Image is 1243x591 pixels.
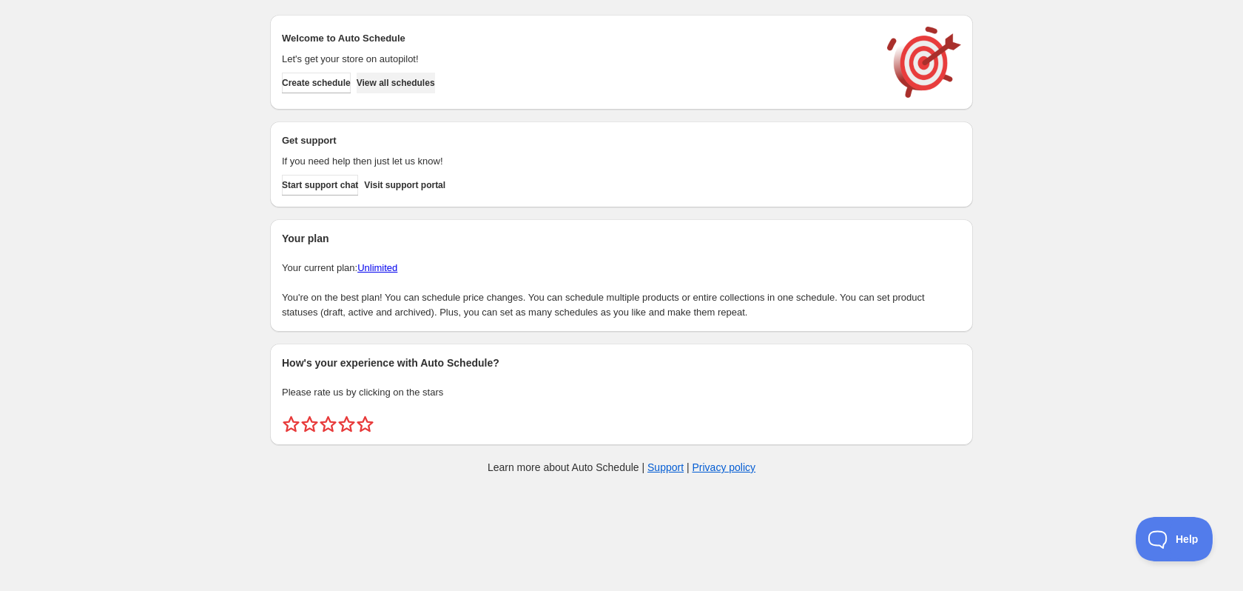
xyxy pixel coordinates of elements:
[282,261,961,276] p: Your current plan:
[282,231,961,246] h2: Your plan
[357,262,397,273] a: Unlimited
[282,385,961,400] p: Please rate us by clicking on the stars
[282,355,961,370] h2: How's your experience with Auto Schedule?
[282,73,351,93] button: Create schedule
[488,460,755,475] p: Learn more about Auto Schedule | |
[282,77,351,89] span: Create schedule
[282,31,872,46] h2: Welcome to Auto Schedule
[364,179,445,191] span: Visit support portal
[282,154,872,169] p: If you need help then just let us know!
[282,52,872,67] p: Let's get your store on autopilot!
[364,175,445,196] a: Visit support portal
[693,461,756,473] a: Privacy policy
[357,73,435,93] button: View all schedules
[282,179,358,191] span: Start support chat
[647,461,684,473] a: Support
[1136,517,1213,561] iframe: Help Scout Beacon - Open
[357,77,435,89] span: View all schedules
[282,133,872,148] h2: Get support
[282,175,358,196] a: Start support chat
[282,290,961,320] p: You're on the best plan! You can schedule price changes. You can schedule multiple products or en...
